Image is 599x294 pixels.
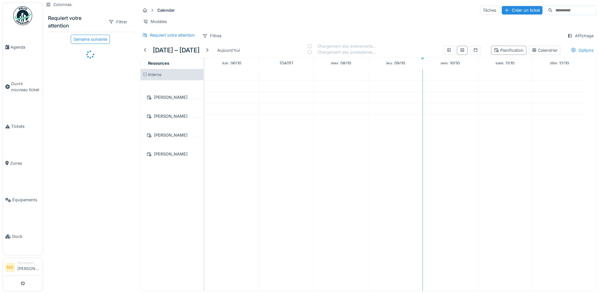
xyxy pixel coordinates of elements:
div: [PERSON_NAME] [144,150,200,158]
span: Ouvrir nouveau ticket [11,81,40,93]
div: Technicien [17,261,40,265]
div: Tâches [480,6,499,15]
strong: Calendar [155,7,177,13]
div: Chargement des prestataires… [307,49,377,55]
div: Affichage [565,31,596,40]
a: MG Technicien[PERSON_NAME] [5,261,40,276]
a: 8 octobre 2025 [329,59,353,68]
span: Interne [148,72,161,77]
span: Resources [148,61,169,66]
a: Zones [3,145,43,181]
a: Tickets [3,108,43,145]
div: Chargement des événements… [307,43,377,49]
a: Équipements [3,182,43,218]
div: Créer un ticket [502,6,542,15]
span: Zones [10,160,40,166]
span: Équipements [12,197,40,203]
div: Filtres [200,31,225,40]
div: Aujourd'hui [215,46,243,55]
div: [PERSON_NAME] [144,131,200,139]
div: Filtrer [106,17,130,26]
h5: [DATE] – [DATE] [153,46,200,54]
li: [PERSON_NAME] [17,261,40,274]
div: Calendrier [532,47,558,53]
a: 10 octobre 2025 [439,59,461,68]
div: Modèles [140,17,170,26]
li: MG [5,263,15,272]
span: Stock [12,233,40,239]
div: Options [568,46,596,55]
div: [PERSON_NAME] [144,112,200,120]
a: 11 octobre 2025 [494,59,516,68]
a: Ouvrir nouveau ticket [3,65,43,108]
a: 12 octobre 2025 [548,59,571,68]
div: Requiert votre attention [150,32,195,38]
div: [PERSON_NAME] [144,93,200,101]
div: Planification [494,47,524,53]
span: Tickets [11,123,40,129]
a: Stock [3,218,43,255]
a: Agenda [3,29,43,65]
a: 9 octobre 2025 [385,59,407,68]
div: Requiert votre attention [48,14,103,29]
a: 6 octobre 2025 [221,59,243,68]
div: Semaine suivante [71,35,110,44]
a: 7 octobre 2025 [278,59,295,68]
span: Agenda [10,44,40,50]
img: Badge_color-CXgf-gQk.svg [13,6,32,25]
